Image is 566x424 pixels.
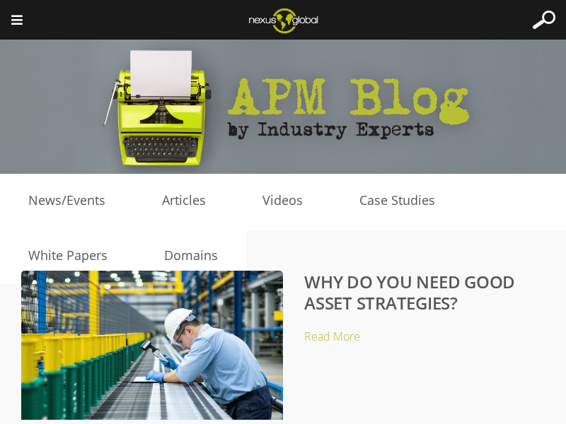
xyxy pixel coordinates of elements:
[238,4,329,37] img: Nexus Global
[304,329,360,344] a: Read More
[331,190,463,211] a: Case Studies
[134,190,234,211] a: Articles
[234,190,331,211] a: Videos
[21,271,283,420] img: WHY DO YOU NEED GOOD ASSET STRATEGIES?
[304,270,515,314] a: WHY DO YOU NEED GOOD ASSET STRATEGIES?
